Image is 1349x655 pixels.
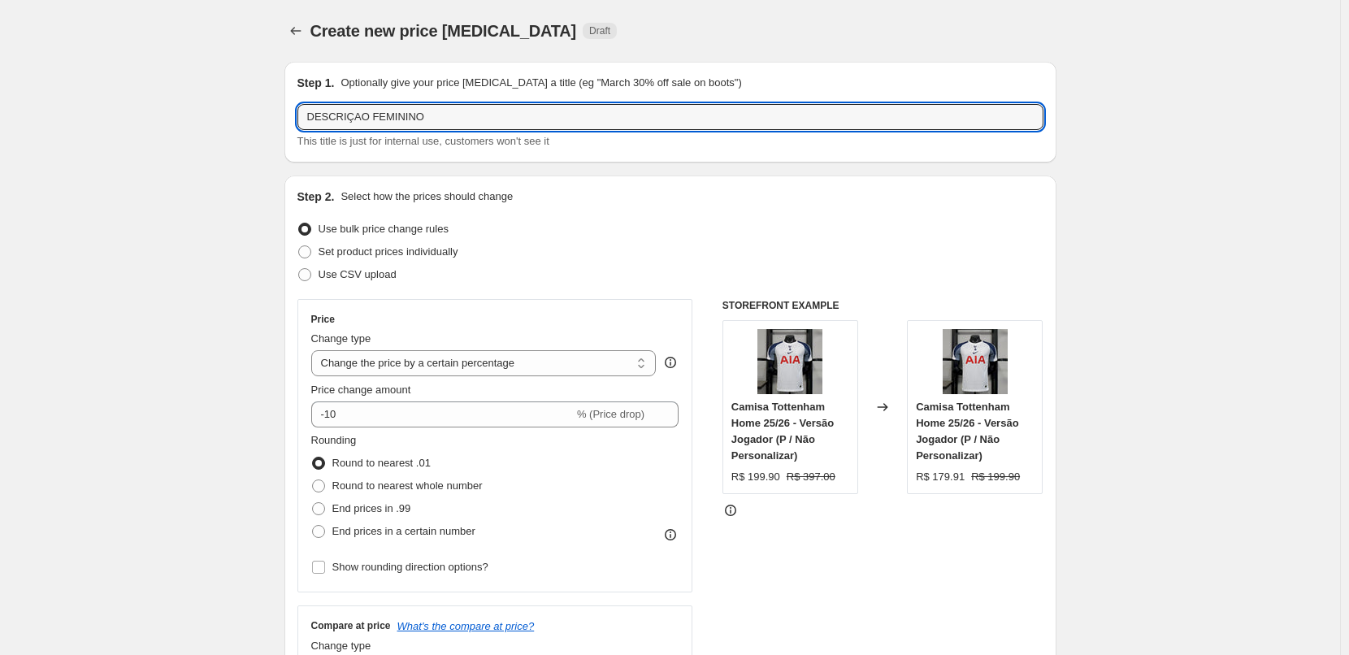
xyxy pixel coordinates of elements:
[916,469,965,485] div: R$ 179.91
[971,469,1020,485] strike: R$ 199.90
[332,502,411,514] span: End prices in .99
[731,469,780,485] div: R$ 199.90
[731,401,834,462] span: Camisa Tottenham Home 25/26 - Versão Jogador (P / Não Personalizar)
[311,619,391,632] h3: Compare at price
[397,620,535,632] button: What's the compare at price?
[311,332,371,345] span: Change type
[297,75,335,91] h2: Step 1.
[297,104,1043,130] input: 30% off holiday sale
[662,354,679,371] div: help
[311,401,574,427] input: -15
[757,329,822,394] img: rn-image_picker_lib_temp_f937b835-6c00-47bc-a3c6-2db840713a46_80x.jpg
[284,20,307,42] button: Price change jobs
[577,408,644,420] span: % (Price drop)
[332,525,475,537] span: End prices in a certain number
[297,135,549,147] span: This title is just for internal use, customers won't see it
[341,189,513,205] p: Select how the prices should change
[319,268,397,280] span: Use CSV upload
[341,75,741,91] p: Optionally give your price [MEDICAL_DATA] a title (eg "March 30% off sale on boots")
[311,313,335,326] h3: Price
[310,22,577,40] span: Create new price [MEDICAL_DATA]
[332,457,431,469] span: Round to nearest .01
[311,640,371,652] span: Change type
[722,299,1043,312] h6: STOREFRONT EXAMPLE
[943,329,1008,394] img: rn-image_picker_lib_temp_f937b835-6c00-47bc-a3c6-2db840713a46_80x.jpg
[319,223,449,235] span: Use bulk price change rules
[916,401,1018,462] span: Camisa Tottenham Home 25/26 - Versão Jogador (P / Não Personalizar)
[332,561,488,573] span: Show rounding direction options?
[311,384,411,396] span: Price change amount
[589,24,610,37] span: Draft
[332,479,483,492] span: Round to nearest whole number
[297,189,335,205] h2: Step 2.
[319,245,458,258] span: Set product prices individually
[787,469,835,485] strike: R$ 397.00
[311,434,357,446] span: Rounding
